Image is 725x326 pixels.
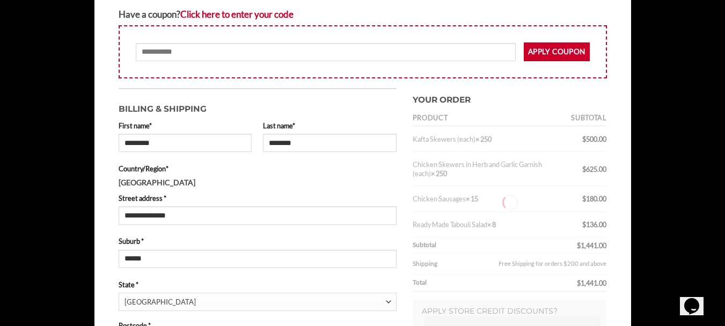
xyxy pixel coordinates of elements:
label: Country/Region [119,163,397,174]
label: Last name [263,120,397,131]
button: Apply coupon [524,42,590,61]
strong: [GEOGRAPHIC_DATA] [119,178,195,187]
label: First name [119,120,252,131]
label: Suburb [119,236,397,247]
label: State [119,279,397,290]
span: State [119,293,397,311]
a: Enter your coupon code [180,9,294,20]
span: Apply store credit discounts? [422,306,558,316]
iframe: chat widget [680,283,714,315]
h3: Your order [413,88,607,107]
label: Street address [119,193,397,204]
span: New South Wales [125,293,386,311]
div: Have a coupon? [119,7,607,21]
h3: Billing & Shipping [119,97,397,116]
